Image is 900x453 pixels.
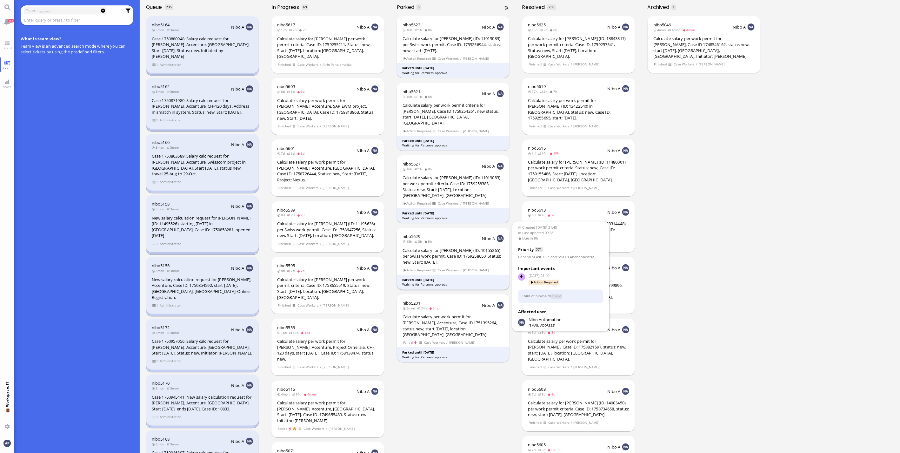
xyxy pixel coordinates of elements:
span: 235 [166,5,172,9]
span: Nibo A [608,148,621,153]
span: Status [551,294,562,299]
span: Airin Pandiamakkal [323,62,353,67]
span: 7d [297,268,307,273]
span: view 1 items [152,241,158,247]
span: Action Required [403,267,431,273]
span: / [460,267,462,273]
span: Case Workers [297,124,319,129]
img: NA [622,85,629,92]
img: NA [622,24,629,30]
span: Nibo A [608,24,621,30]
span: [PERSON_NAME] [323,241,349,247]
img: NA [371,265,378,272]
div: Waiting for Partners approval [402,282,504,287]
img: You [3,440,10,447]
span: 7h [550,89,559,94]
div: Calculate salary per work permit for [PERSON_NAME], Accenture, Case ID 1751395264, status new, st... [403,314,504,337]
span: 7d [287,213,297,217]
span: nibo5158 [152,201,170,207]
span: Case Workers [297,303,319,308]
div: New salary calculation request for [PERSON_NAME], Accenture, Case ID: 1750854592, start [DATE], [... [152,277,253,300]
a: nibo5115 [277,386,295,392]
span: Resolved [522,3,547,11]
img: NA [497,163,504,170]
a: nibo5603 [528,386,546,392]
div: Case 1750863589: Salary calc request for [PERSON_NAME], Accenture, Swisscom project in [GEOGRAPHI... [152,153,253,177]
span: / [320,303,322,308]
span: Finished [277,241,291,247]
span: Nibo A [357,209,370,215]
span: / [320,124,322,129]
img: NA [371,209,378,216]
div: Calculate salary per work permit for [PERSON_NAME], Accenture, SAP EWM project, [GEOGRAPHIC_DATA]... [277,98,378,121]
span: Queue [146,3,164,11]
span: nibo5609 [277,84,295,89]
span: [PERSON_NAME] [463,56,489,61]
a: nibo5201 [403,300,420,306]
span: + [541,254,543,259]
img: NA [748,24,755,30]
img: NA [497,235,504,242]
div: Calculate salary per work permit for [PERSON_NAME] (ID: 13422540) in [GEOGRAPHIC_DATA]. Status: n... [528,98,629,121]
span: [PERSON_NAME] [699,62,725,67]
img: NA [497,24,504,30]
a: nibo5164 [152,22,170,28]
span: Action Required [529,280,559,285]
a: nibo5595 [277,263,295,268]
span: 8d [277,213,287,217]
span: Due date [543,254,558,259]
a: nibo5613 [528,207,546,213]
a: nibo5625 [528,22,546,28]
span: Case Workers [548,62,570,67]
span: 1h [414,28,424,32]
img: NA [246,24,253,30]
span: view 1 items [152,118,158,123]
span: Administrator [159,179,181,185]
span: 166 [8,19,14,23]
span: 2d [548,213,557,217]
span: nibo5160 [152,139,170,145]
span: Last updated 09:58 [518,230,603,235]
span: 4mon [668,28,683,32]
span: 3mon [152,207,166,211]
span: Nibo A [357,265,370,271]
span: 3mon [403,306,417,310]
a: nibo5617 [277,22,295,28]
span: 3mon [166,207,181,211]
span: Case Workers [437,201,459,206]
span: nibo5615 [528,145,546,151]
span: nibo5589 [277,207,295,213]
span: Nibo A [482,24,495,30]
span: 8h [424,94,434,99]
span: Nibo A [231,327,244,333]
div: Calculate salary for [PERSON_NAME] (ID: 10155265) per Swiss work permit. Case ID: 1759258650, Sta... [403,247,504,265]
span: Nibo A [231,265,244,271]
strong: 8 [539,254,541,259]
span: 6d [287,151,297,156]
a: nibo5619 [528,84,546,89]
span: 9h [424,239,434,244]
span: / [460,56,462,61]
div: Case 1750880948: Salary calc request for [PERSON_NAME], Accenture, [GEOGRAPHIC_DATA]. Start [DATE... [152,36,253,59]
span: 5d [297,89,307,94]
span: 298 [549,5,554,9]
span: Case Workers [297,62,319,67]
span: Due in 9h [518,235,603,241]
span: Created [DATE] 21:40 [518,225,603,230]
span: 8h [550,28,559,32]
span: Case Workers [437,56,459,61]
span: Administrator [159,118,181,123]
p: Team view is an advanced search mode where you can select tickets by using the predefined filters. [21,43,134,55]
span: Finished [277,124,291,129]
span: Archived [648,3,672,11]
div: Parked until [DATE] [402,139,504,143]
span: Administrator [159,303,181,308]
span: nibo5627 [403,161,420,167]
span: 7d [287,268,297,273]
span: 3h [414,239,424,244]
span: 16h [403,94,414,99]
